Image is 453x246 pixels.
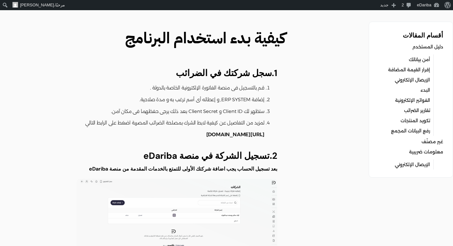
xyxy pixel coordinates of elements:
a: الإيصال الإلكتروني [395,160,430,169]
strong: 2 [272,150,277,162]
a: رفع البيانات المجمع [391,126,430,135]
strong: تسجيل الشركة في منصة eDariba [143,150,270,162]
a: [URL][DOMAIN_NAME] [206,129,264,141]
h3: . [50,150,277,162]
strong: بعد تسجيل الحساب يجب اضافة شركتك الأولى للتمتع بالخدمات المقدمة من منصة eDariba [89,165,277,172]
strong: 1.سجل شركتك في الضرائب [176,67,277,79]
li: إضافة ERP SYSTEM, و إعطائه أى أسم ترغب به و مدة صلاحية. [61,94,264,106]
a: البدء [421,86,430,95]
a: الفواتير الإلكترونية [395,96,430,105]
a: تكويد المنتجات [401,116,430,125]
h2: كيفية بدء استخدام البرنامج [57,27,285,50]
a: تقارير الضرائب [404,106,430,115]
a: الإيصال الإلكتروني [395,75,430,84]
a: دليل المستخدم [412,42,443,51]
li: لمزيد من التفاصيل عن كيفية لابط الشرك بمصلحة الضرائب المصرية اضغط على الرابط التالي [61,117,264,141]
a: معلومات ضريبية [409,147,443,156]
a: غير مصنّف [422,137,443,146]
a: إقرار القيمة المضافة [388,65,430,74]
li: ستظهر لك Client ID و Client Secret بعد ذلك يرجى حفظهما فى مكان آمن. [61,106,264,117]
a: أمن بياناتك [409,55,430,64]
li: قم بالتسجيل فى منصة الفاتورة الإلكترونية الخاصة بالدولة . [61,82,264,94]
strong: أقسام المقالات [403,31,443,39]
